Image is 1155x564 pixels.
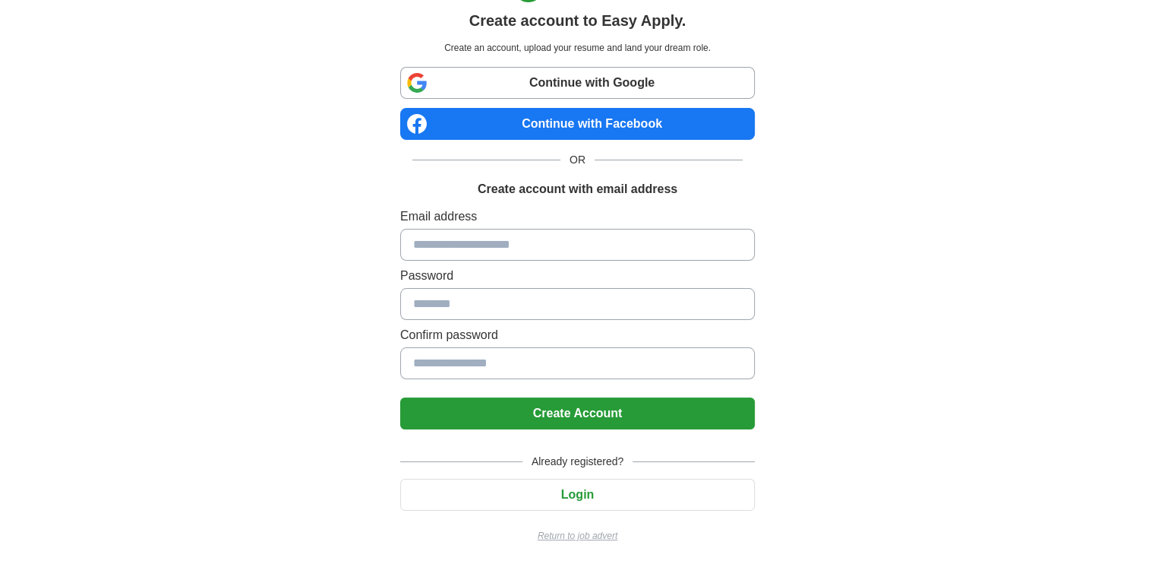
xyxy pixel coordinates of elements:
[400,326,755,344] label: Confirm password
[400,108,755,140] a: Continue with Facebook
[400,479,755,511] button: Login
[522,454,633,470] span: Already registered?
[469,9,686,32] h1: Create account to Easy Apply.
[403,41,752,55] p: Create an account, upload your resume and land your dream role.
[400,529,755,543] a: Return to job advert
[400,398,755,429] button: Create Account
[400,488,755,501] a: Login
[400,208,755,226] label: Email address
[400,67,755,99] a: Continue with Google
[400,267,755,285] label: Password
[478,180,677,198] h1: Create account with email address
[560,152,595,168] span: OR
